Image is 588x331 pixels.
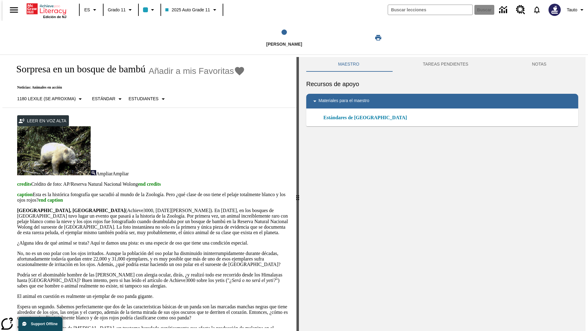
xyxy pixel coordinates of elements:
span: caption [17,192,33,197]
p: Estudiantes [129,96,159,102]
p: Crédito de foto: AP/Reserva Natural Nacional Wolong [17,181,289,187]
span: [PERSON_NAME] [266,42,302,47]
span: Añadir a mis Favoritas [149,66,234,76]
a: Centro de información [496,2,512,18]
a: Estándares de [GEOGRAPHIC_DATA] [323,114,411,121]
p: Espera un segundo. Sabemos perfectamente que dos de las caracteristicas básicas de un panda son l... [17,304,289,321]
span: end caption [39,197,63,203]
span: credits [17,181,31,187]
button: Imprimir [368,32,388,43]
div: Instructional Panel Tabs [306,57,578,72]
img: Avatar [548,4,561,16]
p: (Achieve3000, [DATE][PERSON_NAME]). En [DATE], en los bosques de [GEOGRAPHIC_DATA] tuvo lugar un ... [17,208,289,235]
button: Lee step 1 of 1 [205,21,364,55]
p: Estándar [92,96,115,102]
button: Lenguaje: ES, Selecciona un idioma [81,4,101,15]
button: Clase: 2025 Auto Grade 11, Selecciona una clase [163,4,221,15]
h6: Recursos de apoyo [306,79,578,89]
button: TAREAS PENDIENTES [391,57,500,72]
span: Grado 11 [108,7,126,13]
span: ES [84,7,90,13]
input: Buscar campo [388,5,473,15]
div: Portada [27,2,66,19]
button: El color de la clase es azul claro. Cambiar el color de la clase. [141,4,159,15]
button: Tipo de apoyo, Estándar [89,93,126,105]
div: activity [299,57,586,331]
p: No, no es un oso polar con los ojos irritados. Aunque la población del oso polar ha disminuido in... [17,251,289,267]
button: Grado: Grado 11, Elige un grado [105,4,136,15]
div: reading [2,57,296,328]
span: Tauto [567,7,577,13]
span: end credits [138,181,161,187]
button: NOTAS [500,57,578,72]
img: Ampliar [91,170,96,175]
h1: Sorpresa en un bosque de bambú [10,63,145,75]
p: Podría ser el abominable hombre de las [PERSON_NAME] con alergia ocular, dirás, ¿y realizó todo e... [17,272,289,289]
button: Abrir el menú lateral [5,1,23,19]
button: Seleccione Lexile, 1180 Lexile (Se aproxima) [15,93,86,105]
span: 2025 Auto Grade 11 [165,7,210,13]
div: Pulsa la tecla de intro o la barra espaciadora y luego presiona las flechas de derecha e izquierd... [296,57,299,331]
span: Ampliar [96,171,112,176]
p: ¿Alguna idea de qué animal se trata? Aquí te damos una pista: es una especie de oso que tiene una... [17,240,289,246]
p: Materiales para el maestro [318,97,369,105]
button: Seleccionar estudiante [126,93,169,105]
a: Centro de recursos, Se abrirá en una pestaña nueva. [512,2,529,18]
img: los pandas albinos en China a veces son confundidos con osos polares [17,126,91,175]
a: Notificaciones [529,2,545,18]
button: Maestro [306,57,391,72]
button: Perfil/Configuración [564,4,588,15]
button: Añadir a mis Favoritas - Sorpresa en un bosque de bambú [149,66,245,76]
div: Materiales para el maestro [306,94,578,108]
p: Esta es la histórica fotografía que sacudió al mundo de la Zoología. Pero ¿qué clase de oso tiene... [17,192,289,203]
strong: [GEOGRAPHIC_DATA], [GEOGRAPHIC_DATA] [17,208,125,213]
span: Edición de NJ [43,15,66,19]
span: Support Offline [31,322,58,326]
button: Support Offline [18,317,62,331]
p: Noticias: Animales en acción [10,85,245,90]
em: ¿Será o no será el yeti? [229,278,276,283]
span: Ampliar [112,171,129,176]
button: Escoja un nuevo avatar [545,2,564,18]
p: El animal en cuestión es realmente un ejemplar de oso panda gigante. [17,294,289,299]
p: 1180 Lexile (Se aproxima) [17,96,76,102]
button: Leer en voz alta [17,115,69,127]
